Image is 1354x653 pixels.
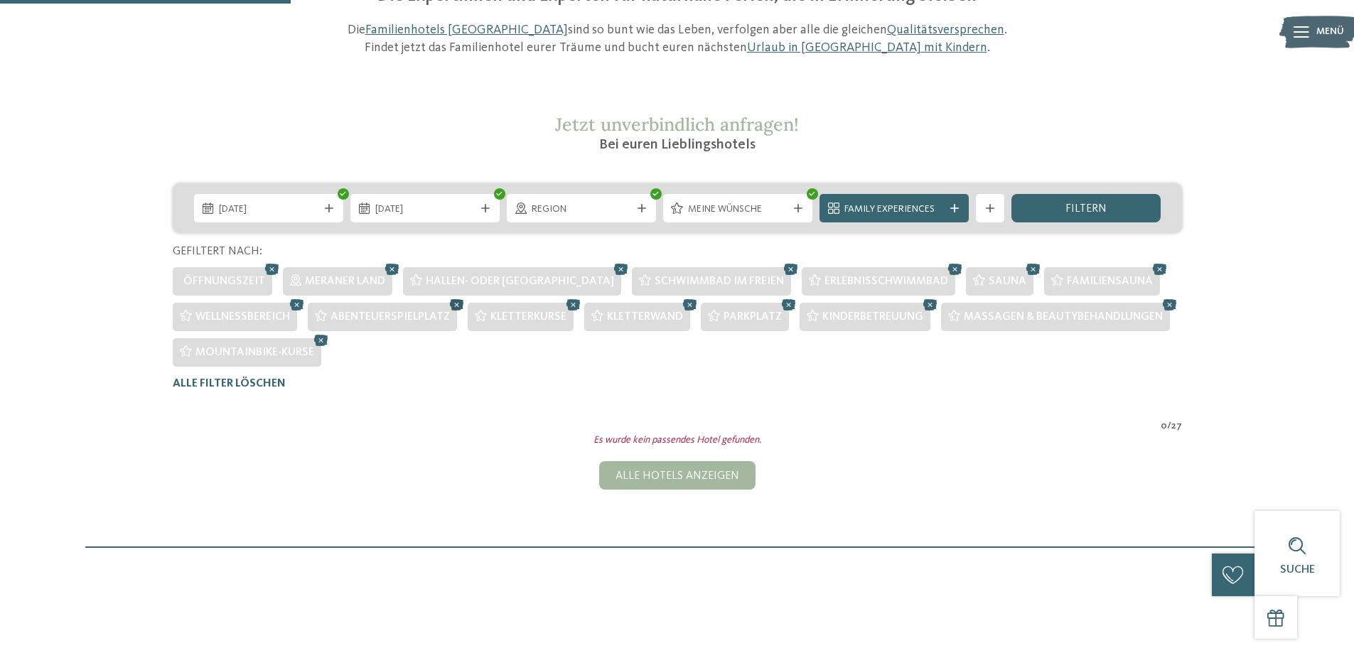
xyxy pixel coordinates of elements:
[1067,276,1153,287] span: Familiensauna
[964,311,1163,323] span: Massagen & Beautybehandlungen
[724,311,782,323] span: Parkplatz
[688,203,788,217] span: Meine Wünsche
[824,276,948,287] span: Erlebnisschwimmbad
[1171,419,1182,433] span: 27
[655,276,784,287] span: Schwimmbad im Freien
[1280,564,1315,576] span: Suche
[844,203,944,217] span: Family Experiences
[162,433,1193,448] div: Es wurde kein passendes Hotel gefunden.
[195,347,314,358] span: Mountainbike-Kurse
[555,113,799,136] span: Jetzt unverbindlich anfragen!
[599,461,756,490] div: Alle Hotels anzeigen
[340,21,1015,57] p: Die sind so bunt wie das Leben, verfolgen aber alle die gleichen . Findet jetzt das Familienhotel...
[183,276,265,287] span: Öffnungszeit
[173,246,262,257] span: Gefiltert nach:
[305,276,385,287] span: Meraner Land
[1065,203,1107,215] span: filtern
[1161,419,1167,433] span: 0
[195,311,290,323] span: Wellnessbereich
[219,203,318,217] span: [DATE]
[989,276,1026,287] span: Sauna
[490,311,566,323] span: Kletterkurse
[887,23,1004,36] a: Qualitätsversprechen
[331,311,450,323] span: Abenteuerspielplatz
[173,378,286,389] span: Alle Filter löschen
[365,23,568,36] a: Familienhotels [GEOGRAPHIC_DATA]
[375,203,475,217] span: [DATE]
[747,41,987,54] a: Urlaub in [GEOGRAPHIC_DATA] mit Kindern
[532,203,631,217] span: Region
[607,311,683,323] span: Kletterwand
[822,311,923,323] span: Kinderbetreuung
[1167,419,1171,433] span: /
[426,276,614,287] span: Hallen- oder [GEOGRAPHIC_DATA]
[599,138,756,152] span: Bei euren Lieblingshotels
